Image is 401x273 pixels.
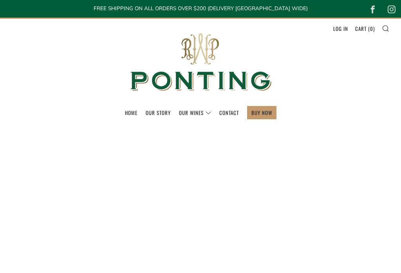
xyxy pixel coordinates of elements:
a: Home [125,106,137,119]
a: Contact [219,106,239,119]
a: Our Story [146,106,171,119]
span: 0 [370,25,373,32]
a: BUY NOW [251,106,272,119]
a: Our Wines [179,106,211,119]
img: Ponting Wines [122,19,279,106]
a: Cart (0) [355,22,375,35]
a: Log in [333,22,348,35]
